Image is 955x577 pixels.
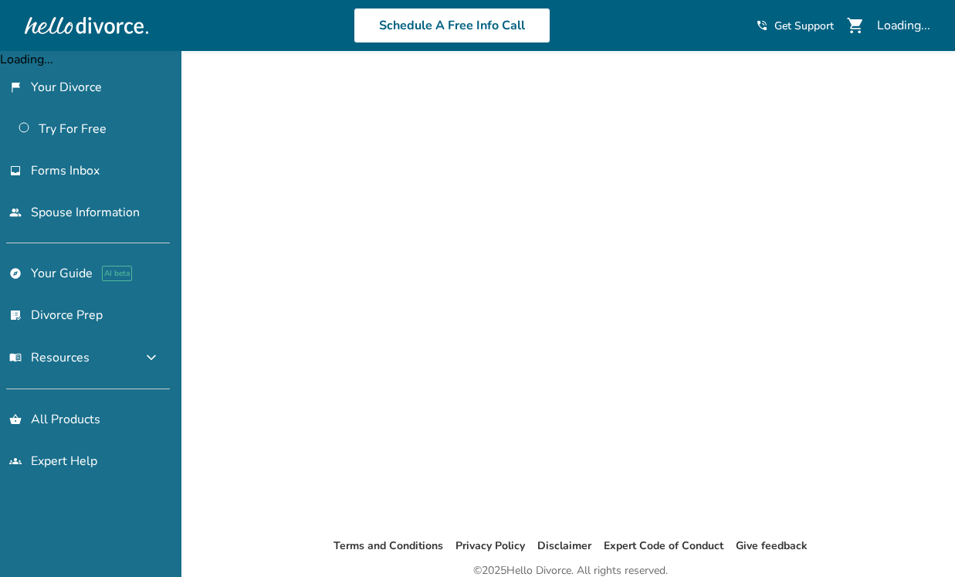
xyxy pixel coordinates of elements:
[877,17,930,34] div: Loading...
[9,81,22,93] span: flag_2
[9,267,22,280] span: explore
[774,19,834,33] span: Get Support
[756,19,768,32] span: phone_in_talk
[9,349,90,366] span: Resources
[846,16,865,35] span: shopping_cart
[31,162,100,179] span: Forms Inbox
[354,8,550,43] a: Schedule A Free Info Call
[334,538,443,553] a: Terms and Conditions
[9,206,22,219] span: people
[9,165,22,177] span: inbox
[455,538,525,553] a: Privacy Policy
[9,309,22,321] span: list_alt_check
[736,537,808,555] li: Give feedback
[9,413,22,426] span: shopping_basket
[537,537,591,555] li: Disclaimer
[756,19,834,33] a: phone_in_talkGet Support
[142,348,161,367] span: expand_more
[9,351,22,364] span: menu_book
[9,455,22,467] span: groups
[102,266,132,281] span: AI beta
[604,538,723,553] a: Expert Code of Conduct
